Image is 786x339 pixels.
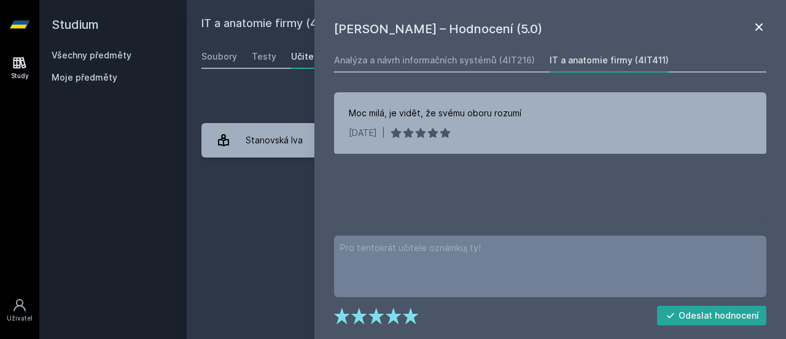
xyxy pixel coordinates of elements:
a: Stanovská Iva 1 hodnocení 5.0 [201,123,771,158]
div: Učitelé [291,50,322,63]
div: Soubory [201,50,237,63]
a: Study [2,49,37,87]
div: Testy [252,50,276,63]
a: Testy [252,44,276,69]
h2: IT a anatomie firmy (4IT411) [201,15,634,34]
div: Uživatel [7,314,33,323]
div: | [382,127,385,139]
div: [DATE] [349,127,377,139]
a: Všechny předměty [52,50,131,60]
a: Uživatel [2,292,37,329]
div: Stanovská Iva [246,128,303,153]
div: Moc milá, je vidět, že svému oboru rozumí [349,107,521,119]
div: Study [11,71,29,81]
a: Soubory [201,44,237,69]
span: Moje předměty [52,71,117,84]
a: Učitelé [291,44,322,69]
